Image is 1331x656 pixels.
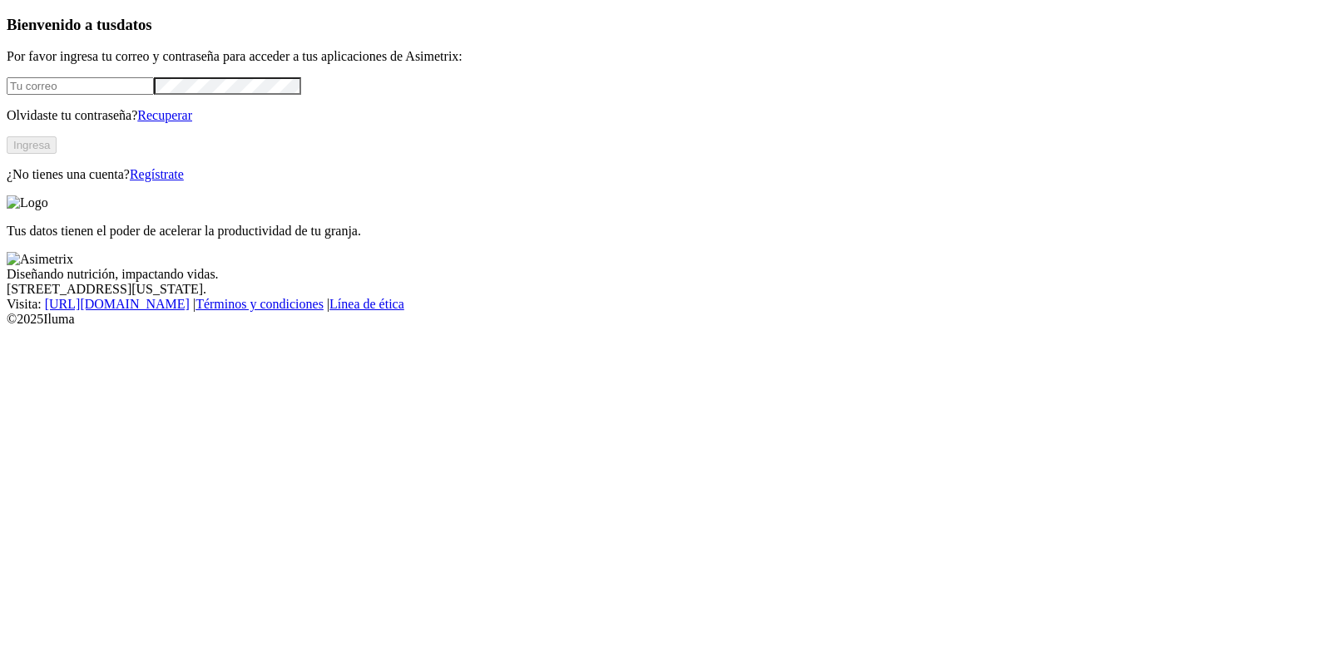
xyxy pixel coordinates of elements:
[7,282,1324,297] div: [STREET_ADDRESS][US_STATE].
[7,167,1324,182] p: ¿No tienes una cuenta?
[7,136,57,154] button: Ingresa
[116,16,152,33] span: datos
[7,16,1324,34] h3: Bienvenido a tus
[137,108,192,122] a: Recuperar
[7,108,1324,123] p: Olvidaste tu contraseña?
[7,195,48,210] img: Logo
[195,297,324,311] a: Términos y condiciones
[130,167,184,181] a: Regístrate
[7,77,154,95] input: Tu correo
[7,224,1324,239] p: Tus datos tienen el poder de acelerar la productividad de tu granja.
[7,267,1324,282] div: Diseñando nutrición, impactando vidas.
[7,252,73,267] img: Asimetrix
[329,297,404,311] a: Línea de ética
[7,297,1324,312] div: Visita : | |
[7,49,1324,64] p: Por favor ingresa tu correo y contraseña para acceder a tus aplicaciones de Asimetrix:
[7,312,1324,327] div: © 2025 Iluma
[45,297,190,311] a: [URL][DOMAIN_NAME]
